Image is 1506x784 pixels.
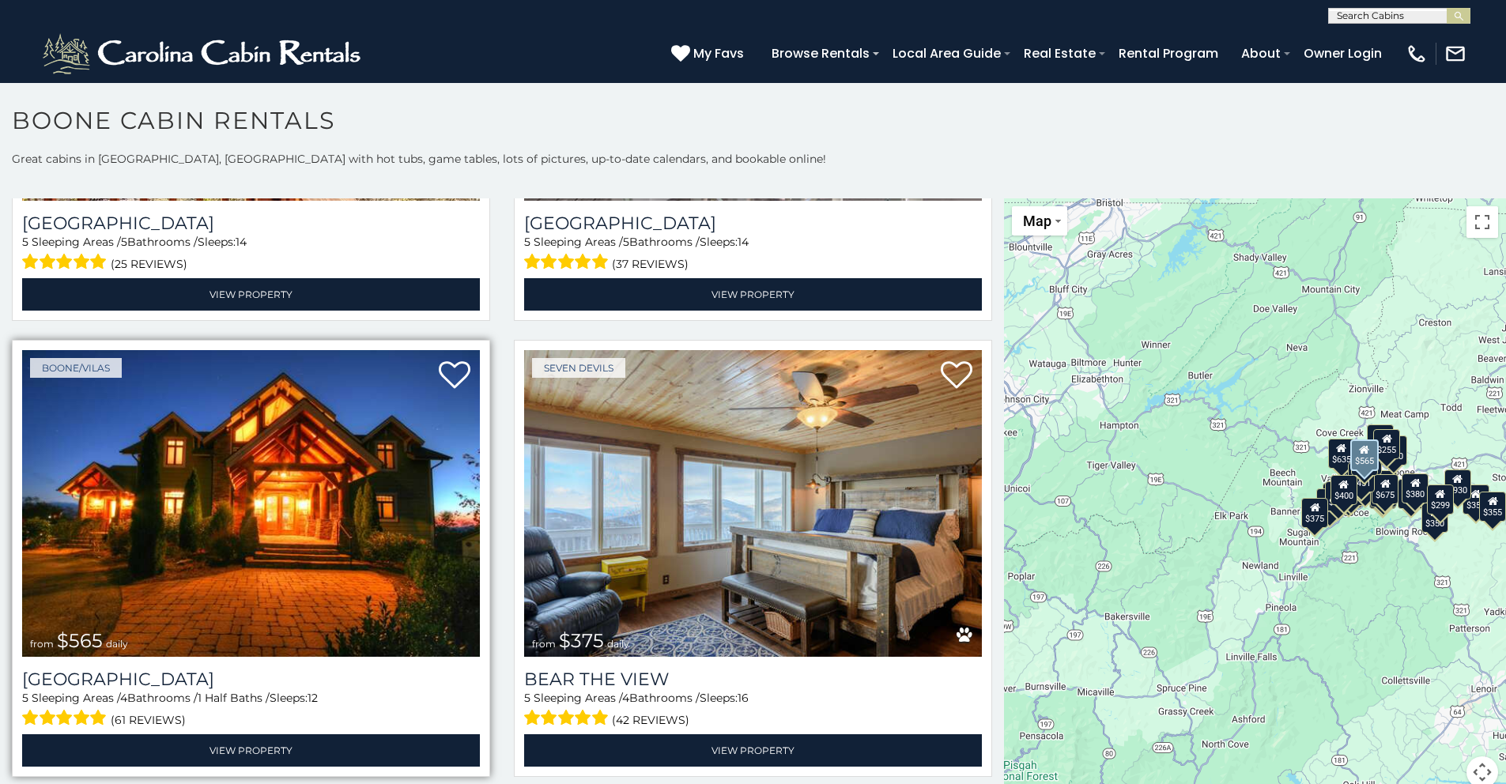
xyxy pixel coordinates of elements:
span: daily [607,638,629,650]
a: View Property [524,278,982,311]
a: Bear The View from $375 daily [524,350,982,657]
div: $380 [1402,473,1429,503]
button: Change map style [1012,206,1067,236]
span: 5 [22,691,28,705]
span: 14 [738,235,749,249]
span: 4 [622,691,629,705]
div: $355 [1463,484,1489,514]
a: View Property [22,734,480,767]
a: Boone/Vilas [30,358,122,378]
div: Sleeping Areas / Bathrooms / Sleeps: [524,234,982,274]
a: Real Estate [1016,40,1104,67]
div: $255 [1374,429,1401,459]
button: Toggle fullscreen view [1466,206,1498,238]
span: My Favs [693,43,744,63]
div: $330 [1317,488,1344,518]
a: Local Area Guide [885,40,1009,67]
h3: Stone Ridge Lodge [22,213,480,234]
a: [GEOGRAPHIC_DATA] [524,213,982,234]
span: (25 reviews) [111,254,187,274]
h3: Wilderness Lodge [22,669,480,690]
img: Bear The View [524,350,982,657]
span: 1 Half Baths / [198,691,270,705]
span: $375 [559,629,604,652]
span: (42 reviews) [612,710,689,730]
div: Sleeping Areas / Bathrooms / Sleeps: [524,690,982,730]
span: 4 [120,691,127,705]
a: Add to favorites [941,360,972,393]
a: [GEOGRAPHIC_DATA] [22,669,480,690]
img: phone-regular-white.png [1406,43,1428,65]
span: from [30,638,54,650]
div: $400 [1330,475,1357,505]
span: $565 [57,629,103,652]
div: $675 [1372,474,1399,504]
a: My Favs [671,43,748,64]
a: About [1233,40,1289,67]
a: View Property [524,734,982,767]
a: Wilderness Lodge from $565 daily [22,350,480,657]
a: Bear The View [524,669,982,690]
span: (37 reviews) [612,254,689,274]
div: $395 [1371,470,1398,500]
a: Owner Login [1296,40,1390,67]
span: Map [1023,213,1051,229]
div: $320 [1368,424,1395,454]
div: $325 [1326,481,1353,511]
a: Seven Devils [532,358,625,378]
div: $565 [1350,439,1379,471]
span: (61 reviews) [111,710,186,730]
span: daily [106,638,128,650]
span: 5 [623,235,629,249]
img: Wilderness Lodge [22,350,480,657]
div: $299 [1427,484,1454,514]
div: $410 [1340,458,1367,488]
a: Browse Rentals [764,40,878,67]
span: 5 [22,235,28,249]
span: 12 [308,691,318,705]
div: $635 [1328,439,1355,469]
span: 5 [121,235,127,249]
div: $350 [1421,503,1448,533]
h3: Pinnacle View Lodge [524,213,982,234]
span: 5 [524,691,530,705]
div: $451 [1349,462,1376,492]
div: Sleeping Areas / Bathrooms / Sleeps: [22,234,480,274]
div: Sleeping Areas / Bathrooms / Sleeps: [22,690,480,730]
span: 5 [524,235,530,249]
a: View Property [22,278,480,311]
span: 14 [236,235,247,249]
a: Rental Program [1111,40,1226,67]
img: White-1-2.png [40,30,368,77]
img: mail-regular-white.png [1444,43,1466,65]
span: 16 [738,691,749,705]
a: Add to favorites [439,360,470,393]
span: from [532,638,556,650]
div: $375 [1302,498,1329,528]
a: [GEOGRAPHIC_DATA] [22,213,480,234]
div: $930 [1444,469,1471,499]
